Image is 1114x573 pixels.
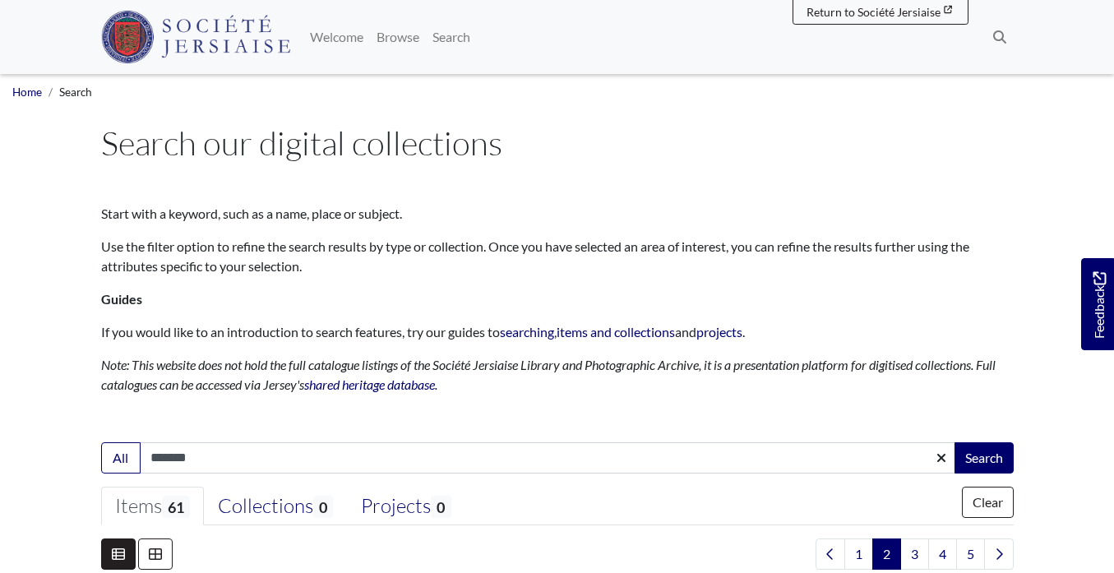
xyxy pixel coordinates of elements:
[115,494,190,519] div: Items
[304,377,435,392] a: shared heritage database
[59,85,92,99] span: Search
[955,442,1014,474] button: Search
[101,322,1014,342] p: If you would like to an introduction to search features, try our guides to , and .
[928,538,957,570] a: Goto page 4
[101,7,291,67] a: Société Jersiaise logo
[303,21,370,53] a: Welcome
[101,204,1014,224] p: Start with a keyword, such as a name, place or subject.
[696,324,742,340] a: projects
[900,538,929,570] a: Goto page 3
[426,21,477,53] a: Search
[101,11,291,63] img: Société Jersiaise
[370,21,426,53] a: Browse
[12,85,42,99] a: Home
[140,442,956,474] input: Enter one or more search terms...
[101,442,141,474] button: All
[101,237,1014,276] p: Use the filter option to refine the search results by type or collection. Once you have selected ...
[962,487,1014,518] button: Clear
[101,291,142,307] strong: Guides
[431,496,451,518] span: 0
[807,5,941,19] span: Return to Société Jersiaise
[984,538,1014,570] a: Next page
[956,538,985,570] a: Goto page 5
[816,538,845,570] a: Previous page
[218,494,333,519] div: Collections
[500,324,554,340] a: searching
[872,538,901,570] span: Goto page 2
[1081,258,1114,350] a: Would you like to provide feedback?
[1089,271,1109,338] span: Feedback
[844,538,873,570] a: Goto page 1
[101,123,1014,163] h1: Search our digital collections
[162,496,190,518] span: 61
[361,494,451,519] div: Projects
[809,538,1014,570] nav: pagination
[101,357,996,392] em: Note: This website does not hold the full catalogue listings of the Société Jersiaise Library and...
[313,496,333,518] span: 0
[557,324,675,340] a: items and collections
